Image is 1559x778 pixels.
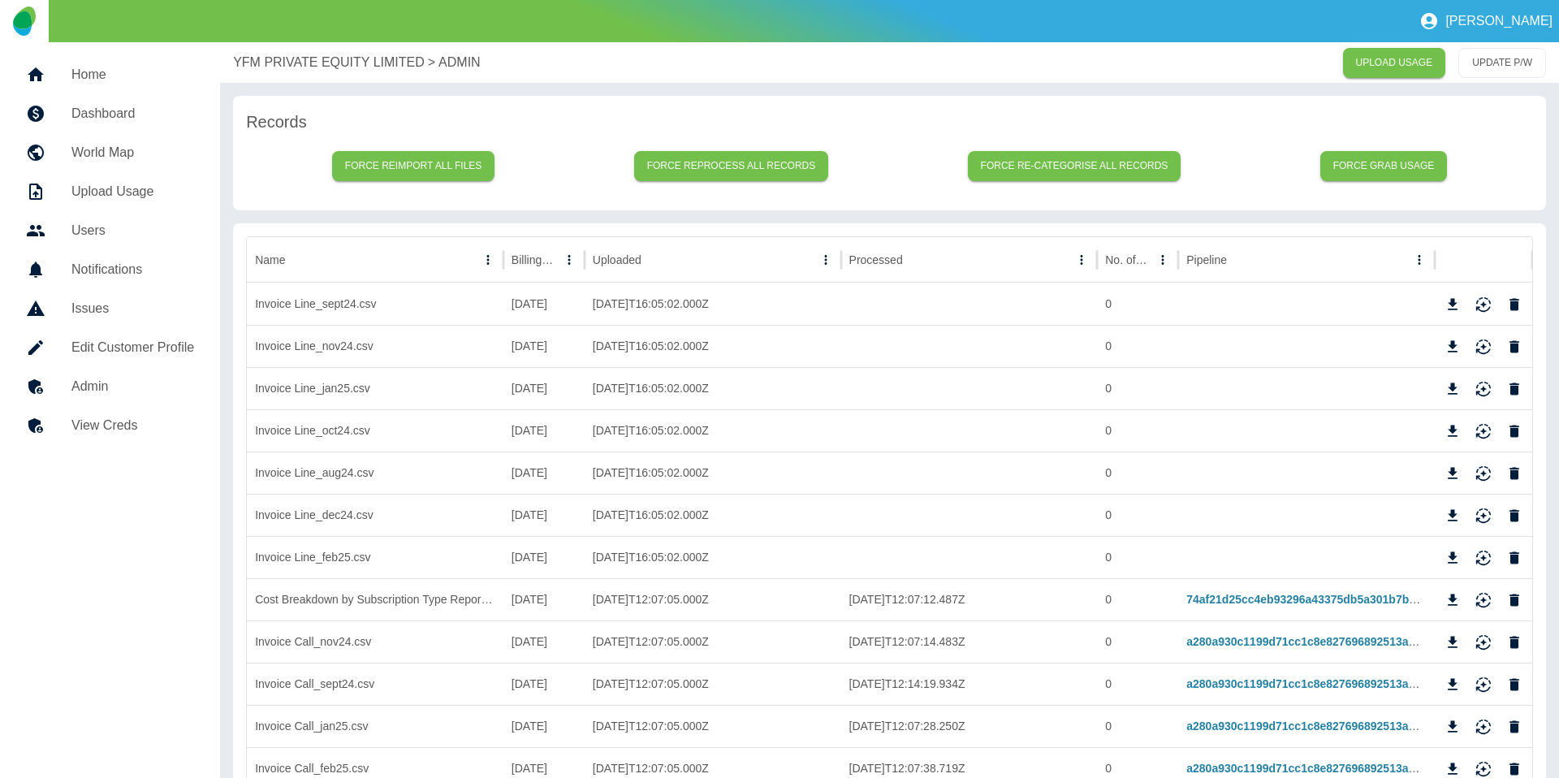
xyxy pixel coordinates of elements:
[503,367,585,409] div: 28/09/2025
[1440,377,1465,401] button: Download
[247,452,503,494] div: Invoice Line_aug24.csv
[634,151,829,181] button: Force reprocess all records
[1471,715,1496,739] button: Reimport
[814,249,837,271] button: Uploaded column menu
[503,409,585,452] div: 28/09/2025
[503,620,585,663] div: 12/03/2025
[1440,292,1465,317] button: Download
[246,109,1533,135] h6: Records
[585,409,841,452] div: 2025-06-10T16:05:02.000Z
[477,249,499,271] button: Name column menu
[1502,630,1527,655] button: Delete
[1070,249,1093,271] button: Processed column menu
[247,367,503,409] div: Invoice Line_jan25.csv
[1105,253,1150,266] div: No. of rows
[1186,762,1440,775] a: a280a930c1199d71cc1c8e827696892513abe522
[1408,249,1431,271] button: Pipeline column menu
[503,705,585,747] div: 12/03/2025
[1471,292,1496,317] button: Reimport
[1471,377,1496,401] button: Reimport
[247,578,503,620] div: Cost Breakdown by Subscription Type Report_Jan25.csv
[1502,546,1527,570] button: Delete
[503,578,585,620] div: 12/03/2025
[1471,630,1496,655] button: Reimport
[247,663,503,705] div: Invoice Call_sept24.csv
[1440,588,1465,612] button: Download
[233,53,425,72] a: YFM PRIVATE EQUITY LIMITED
[13,250,207,289] a: Notifications
[255,253,285,266] div: Name
[585,452,841,494] div: 2025-06-10T16:05:02.000Z
[1186,635,1440,648] a: a280a930c1199d71cc1c8e827696892513abe522
[1471,504,1496,528] button: Reimport
[13,94,207,133] a: Dashboard
[1343,48,1446,78] a: UPLOAD USAGE
[13,367,207,406] a: Admin
[1320,151,1448,181] button: Force grab usage
[247,283,503,325] div: Invoice Line_sept24.csv
[71,416,194,435] h5: View Creds
[1440,335,1465,359] button: Download
[503,536,585,578] div: 28/09/2025
[71,377,194,396] h5: Admin
[438,53,481,72] a: ADMIN
[71,299,194,318] h5: Issues
[1471,335,1496,359] button: Reimport
[1097,452,1178,494] div: 0
[1445,14,1553,28] p: [PERSON_NAME]
[558,249,581,271] button: Billing Date column menu
[512,253,556,266] div: Billing Date
[585,325,841,367] div: 2025-06-10T16:05:02.000Z
[1097,705,1178,747] div: 0
[1097,663,1178,705] div: 0
[841,620,1098,663] div: 2025-03-12T12:07:14.483Z
[13,289,207,328] a: Issues
[1186,677,1440,690] a: a280a930c1199d71cc1c8e827696892513abe522
[1440,546,1465,570] button: Download
[1186,593,1436,606] a: 74af21d25cc4eb93296a43375db5a301b7b4ffa2
[1440,419,1465,443] button: Download
[71,338,194,357] h5: Edit Customer Profile
[13,406,207,445] a: View Creds
[1502,292,1527,317] button: Delete
[13,211,207,250] a: Users
[1151,249,1174,271] button: No. of rows column menu
[1097,620,1178,663] div: 0
[1471,546,1496,570] button: Reimport
[503,663,585,705] div: 12/03/2025
[13,55,207,94] a: Home
[1440,504,1465,528] button: Download
[503,494,585,536] div: 28/09/2025
[13,172,207,211] a: Upload Usage
[1186,253,1227,266] div: Pipeline
[13,133,207,172] a: World Map
[1186,720,1440,733] a: a280a930c1199d71cc1c8e827696892513abe522
[247,620,503,663] div: Invoice Call_nov24.csv
[247,325,503,367] div: Invoice Line_nov24.csv
[585,494,841,536] div: 2025-06-10T16:05:02.000Z
[1471,461,1496,486] button: Reimport
[428,53,435,72] p: >
[71,65,194,84] h5: Home
[503,283,585,325] div: 28/09/2025
[71,260,194,279] h5: Notifications
[71,143,194,162] h5: World Map
[71,221,194,240] h5: Users
[1097,494,1178,536] div: 0
[1440,715,1465,739] button: Download
[1502,715,1527,739] button: Delete
[1458,48,1546,78] button: UPDATE P/W
[849,253,903,266] div: Processed
[1097,409,1178,452] div: 0
[585,620,841,663] div: 2025-03-12T12:07:05.000Z
[585,367,841,409] div: 2025-06-10T16:05:02.000Z
[593,253,641,266] div: Uploaded
[13,6,35,36] img: Logo
[71,182,194,201] h5: Upload Usage
[1440,672,1465,697] button: Download
[841,705,1098,747] div: 2025-03-12T12:07:28.250Z
[13,328,207,367] a: Edit Customer Profile
[1502,461,1527,486] button: Delete
[71,104,194,123] h5: Dashboard
[247,536,503,578] div: Invoice Line_feb25.csv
